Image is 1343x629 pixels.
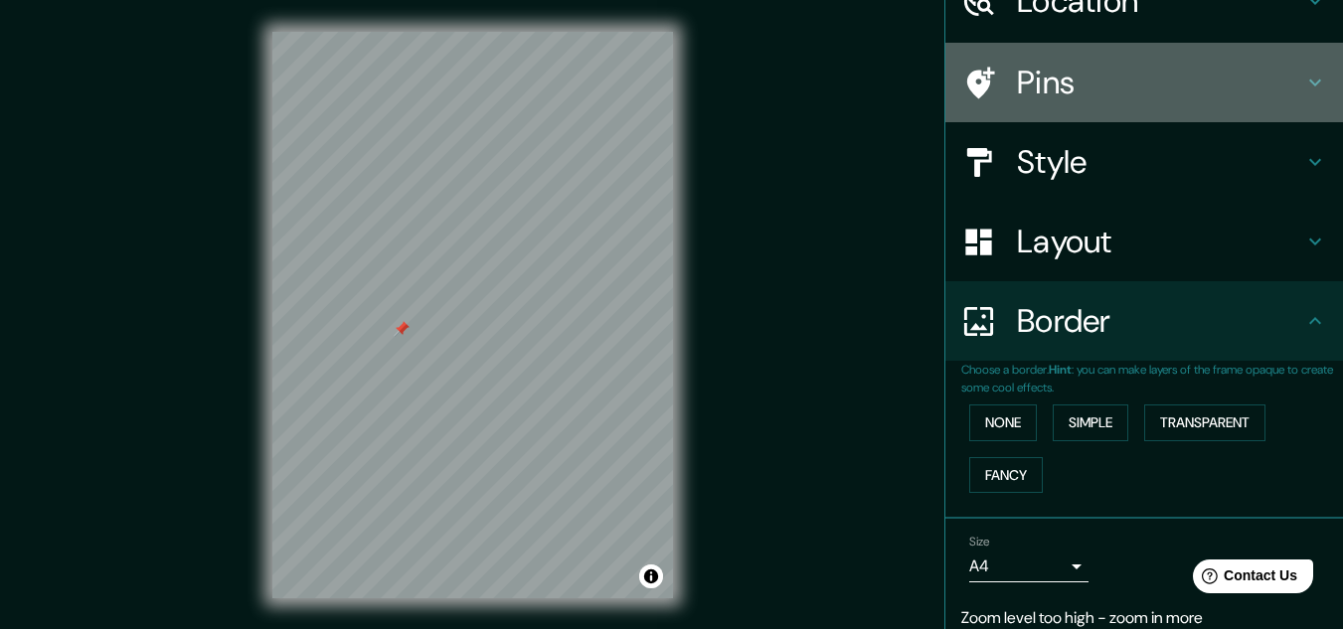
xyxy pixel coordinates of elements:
button: Toggle attribution [639,564,663,588]
h4: Pins [1017,63,1303,102]
canvas: Map [272,32,673,598]
div: Layout [945,202,1343,281]
h4: Border [1017,301,1303,341]
b: Hint [1049,362,1072,378]
iframe: Help widget launcher [1166,551,1321,607]
div: Border [945,281,1343,361]
h4: Layout [1017,222,1303,261]
p: Choose a border. : you can make layers of the frame opaque to create some cool effects. [961,361,1343,396]
div: Style [945,122,1343,202]
div: A4 [969,550,1089,582]
h4: Style [1017,142,1303,182]
button: Transparent [1144,404,1265,441]
button: None [969,404,1037,441]
button: Fancy [969,457,1043,494]
button: Simple [1053,404,1128,441]
div: Pins [945,43,1343,122]
label: Size [969,534,990,550]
